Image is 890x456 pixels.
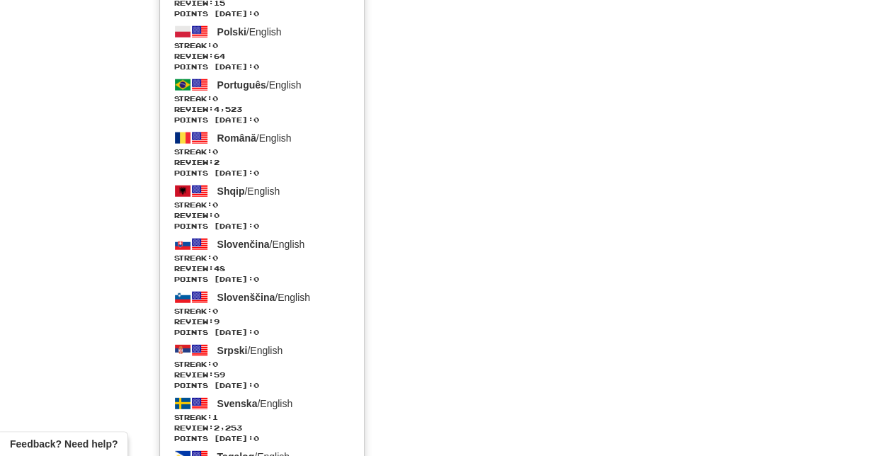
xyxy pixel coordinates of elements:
[174,200,350,210] span: Streak:
[212,147,218,156] span: 0
[212,307,218,315] span: 0
[212,41,218,50] span: 0
[174,147,350,157] span: Streak:
[174,253,350,263] span: Streak:
[217,345,248,356] span: Srpski
[174,412,350,423] span: Streak:
[212,413,218,421] span: 1
[174,359,350,370] span: Streak:
[217,239,270,250] span: Slovenčina
[217,186,280,197] span: / English
[217,239,305,250] span: / English
[174,115,350,125] span: Points [DATE]: 0
[217,292,275,303] span: Slovenščina
[217,398,293,409] span: / English
[160,234,364,287] a: Slovenčina/EnglishStreak:0 Review:48Points [DATE]:0
[174,40,350,51] span: Streak:
[160,393,364,446] a: Svenska/EnglishStreak:1 Review:2,253Points [DATE]:0
[174,210,350,221] span: Review: 0
[217,398,258,409] span: Svenska
[174,370,350,380] span: Review: 59
[160,74,364,127] a: Português/EnglishStreak:0 Review:4,523Points [DATE]:0
[217,26,282,38] span: / English
[160,340,364,393] a: Srpski/EnglishStreak:0 Review:59Points [DATE]:0
[174,317,350,327] span: Review: 9
[217,292,311,303] span: / English
[160,21,364,74] a: Polski/EnglishStreak:0 Review:64Points [DATE]:0
[174,51,350,62] span: Review: 64
[160,127,364,181] a: Română/EnglishStreak:0 Review:2Points [DATE]:0
[174,306,350,317] span: Streak:
[174,8,350,19] span: Points [DATE]: 0
[160,287,364,340] a: Slovenščina/EnglishStreak:0 Review:9Points [DATE]:0
[217,79,266,91] span: Português
[217,345,283,356] span: / English
[174,433,350,444] span: Points [DATE]: 0
[217,132,292,144] span: / English
[174,168,350,178] span: Points [DATE]: 0
[217,26,246,38] span: Polski
[174,327,350,338] span: Points [DATE]: 0
[217,132,256,144] span: Română
[217,79,302,91] span: / English
[212,253,218,262] span: 0
[174,104,350,115] span: Review: 4,523
[212,360,218,368] span: 0
[212,200,218,209] span: 0
[212,94,218,103] span: 0
[174,274,350,285] span: Points [DATE]: 0
[217,186,245,197] span: Shqip
[174,423,350,433] span: Review: 2,253
[174,62,350,72] span: Points [DATE]: 0
[160,181,364,234] a: Shqip/EnglishStreak:0 Review:0Points [DATE]:0
[174,157,350,168] span: Review: 2
[174,380,350,391] span: Points [DATE]: 0
[10,437,118,451] span: Open feedback widget
[174,93,350,104] span: Streak:
[174,221,350,232] span: Points [DATE]: 0
[174,263,350,274] span: Review: 48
